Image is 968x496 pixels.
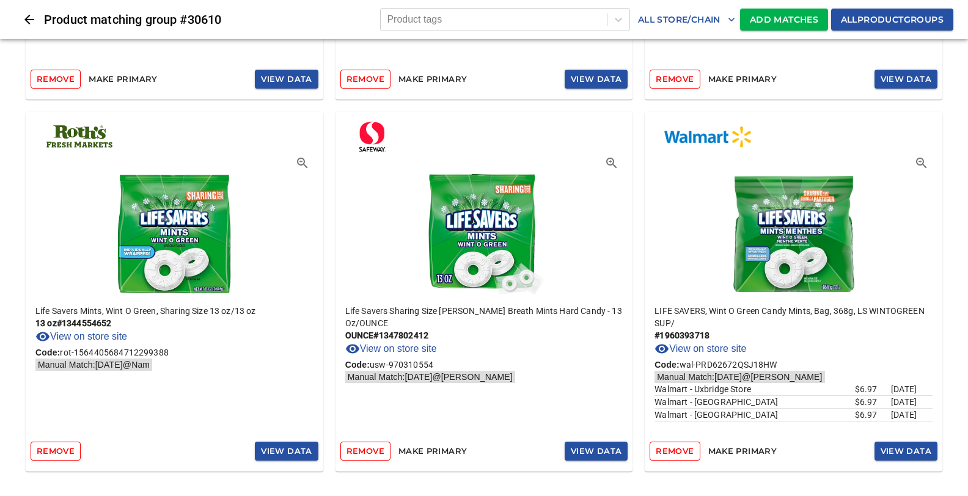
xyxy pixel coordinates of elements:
[891,383,933,396] td: [DATE]
[35,348,60,357] b: Code:
[654,305,933,329] p: LIFE SAVERS, Wint O Green Candy Mints, Bag, 368g, LS WINTOGREEN SUP /
[255,70,318,89] button: View Data
[881,444,931,458] span: View Data
[15,5,44,34] button: Close
[654,360,679,370] b: Code:
[44,10,380,29] h6: Product matching group # 30610
[656,444,694,458] span: Remove
[395,70,470,89] button: Make primary
[346,444,384,458] span: Remove
[654,370,824,384] span: Manual Match: [DATE] @ [PERSON_NAME]
[565,70,628,89] button: View Data
[654,408,854,421] td: 2065 Fairview St
[37,72,75,86] span: Remove
[565,442,628,461] button: View Data
[855,408,892,421] td: $ 6.97
[654,383,854,396] td: 6 Welwood Dr
[35,346,313,359] p: rot-1564405684712299388
[654,395,854,408] td: 1-300 King George Rd
[345,359,623,371] p: usw-970310554
[733,167,855,295] img: life savers, wint o green candy mints, bag, 368g, ls wintogreen sup
[571,72,621,86] span: View Data
[855,383,892,396] td: $ 6.97
[340,70,391,89] button: Remove
[740,9,828,31] button: Add Matches
[345,122,400,152] img: ussafeway.png
[398,444,467,458] span: Make primary
[35,317,313,329] p: 13 oz # 1344554652
[571,444,621,458] span: View Data
[891,408,933,421] td: [DATE]
[705,442,780,461] button: Make primary
[340,442,391,461] button: Remove
[423,167,545,295] img: life savers sharing size wint-o-green breath mints hard candy - 13 oz
[261,72,312,86] span: View Data
[113,167,235,295] img: life savers mints, wint o green, sharing size 13 oz
[654,359,933,371] p: wal-PRD62672QSJ18HW
[750,12,818,27] span: Add Matches
[875,70,937,89] button: View Data
[35,329,127,344] a: View on store site
[345,329,623,341] p: OUNCE # 1347802412
[395,442,470,461] button: Make primary
[345,370,515,384] span: Manual Match: [DATE] @ [PERSON_NAME]
[35,305,313,317] p: Life Savers Mints, Wint O Green, Sharing Size 13 oz / 13 oz
[89,72,157,86] span: Make primary
[875,442,937,461] button: View Data
[654,341,746,356] a: View on store site
[841,12,944,27] span: All product groups
[881,72,931,86] span: View Data
[346,72,384,86] span: Remove
[398,72,467,86] span: Make primary
[345,360,370,370] b: Code:
[654,329,933,341] p: # 1960393718
[638,12,735,27] span: All Store/Chain
[705,70,780,89] button: Make primary
[255,442,318,461] button: View Data
[855,395,892,408] td: $ 6.97
[37,444,75,458] span: Remove
[650,70,700,89] button: Remove
[31,442,81,461] button: Remove
[345,341,437,356] a: View on store site
[891,395,933,408] td: [DATE]
[31,70,81,89] button: Remove
[261,444,312,458] span: View Data
[35,357,152,372] span: Manual Match: [DATE] @ Nam
[650,442,700,461] button: Remove
[831,9,953,31] button: Allproductgroups
[35,122,123,152] img: Roths.png
[86,70,160,89] button: Make primary
[656,72,694,86] span: Remove
[345,305,623,329] p: Life Savers Sharing Size [PERSON_NAME] Breath Mints Hard Candy - 13 Oz / OUNCE
[708,444,777,458] span: Make primary
[633,9,740,31] button: All Store/Chain
[654,122,763,152] img: walmart.png
[708,72,777,86] span: Make primary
